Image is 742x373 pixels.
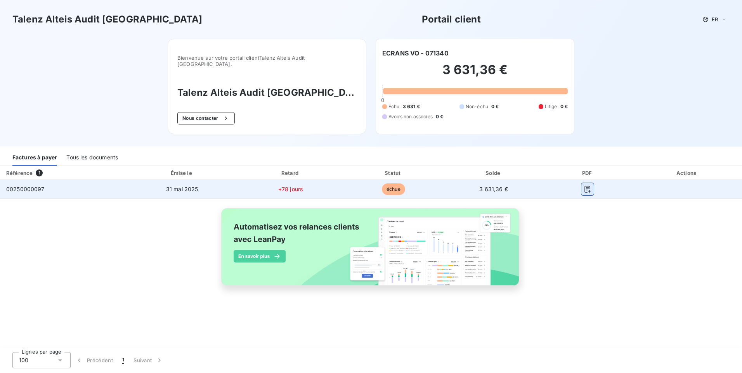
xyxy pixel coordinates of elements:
[36,169,43,176] span: 1
[166,186,198,192] span: 31 mai 2025
[382,183,405,195] span: échue
[177,112,235,124] button: Nous contacter
[712,16,718,22] span: FR
[388,113,433,120] span: Avoirs non associés
[118,352,129,368] button: 1
[382,62,568,85] h2: 3 631,36 €
[122,356,124,364] span: 1
[403,103,420,110] span: 3 631 €
[344,169,443,177] div: Statut
[12,150,57,166] div: Factures à payer
[71,352,118,368] button: Précédent
[129,352,168,368] button: Suivant
[127,169,237,177] div: Émise le
[381,97,384,103] span: 0
[436,113,443,120] span: 0 €
[382,48,449,58] h6: ECRANS VO - 071340
[278,186,303,192] span: +78 jours
[6,170,33,176] div: Référence
[422,12,481,26] h3: Portail client
[446,169,542,177] div: Solde
[214,204,528,299] img: banner
[388,103,400,110] span: Échu
[12,12,203,26] h3: Talenz Alteis Audit [GEOGRAPHIC_DATA]
[491,103,499,110] span: 0 €
[479,186,508,192] span: 3 631,36 €
[634,169,740,177] div: Actions
[466,103,488,110] span: Non-échu
[545,169,631,177] div: PDF
[560,103,568,110] span: 0 €
[66,150,118,166] div: Tous les documents
[545,103,557,110] span: Litige
[6,186,45,192] span: 00250000097
[240,169,341,177] div: Retard
[19,356,28,364] span: 100
[177,86,357,100] h3: Talenz Alteis Audit [GEOGRAPHIC_DATA]
[177,55,357,67] span: Bienvenue sur votre portail client Talenz Alteis Audit [GEOGRAPHIC_DATA] .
